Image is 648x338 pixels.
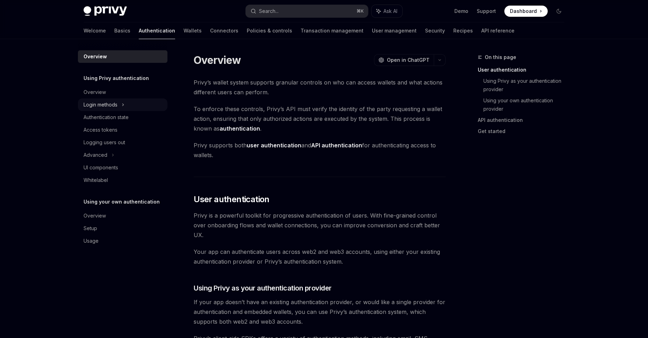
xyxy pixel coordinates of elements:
[114,22,130,39] a: Basics
[84,113,129,122] div: Authentication state
[478,64,570,75] a: User authentication
[247,142,301,149] strong: user authentication
[194,78,446,97] span: Privy’s wallet system supports granular controls on who can access wallets and what actions diffe...
[194,140,446,160] span: Privy supports both and for authenticating access to wallets.
[194,54,241,66] h1: Overview
[194,283,332,293] span: Using Privy as your authentication provider
[210,22,238,39] a: Connectors
[194,247,446,266] span: Your app can authenticate users across web2 and web3 accounts, using either your existing authent...
[478,126,570,137] a: Get started
[372,5,402,17] button: Ask AI
[84,198,160,206] h5: Using your own authentication
[485,53,516,61] span: On this page
[372,22,417,39] a: User management
[84,74,149,82] h5: Using Privy authentication
[481,22,514,39] a: API reference
[247,22,292,39] a: Policies & controls
[84,176,108,184] div: Whitelabel
[510,8,537,15] span: Dashboard
[183,22,202,39] a: Wallets
[357,8,364,14] span: ⌘ K
[553,6,564,17] button: Toggle dark mode
[246,5,368,17] button: Search...⌘K
[78,161,167,174] a: UI components
[84,22,106,39] a: Welcome
[78,136,167,149] a: Logging users out
[301,22,363,39] a: Transaction management
[477,8,496,15] a: Support
[84,6,127,16] img: dark logo
[84,212,106,220] div: Overview
[84,126,117,134] div: Access tokens
[483,75,570,95] a: Using Privy as your authentication provider
[78,210,167,222] a: Overview
[84,52,107,61] div: Overview
[84,163,118,172] div: UI components
[483,95,570,115] a: Using your own authentication provider
[194,211,446,240] span: Privy is a powerful toolkit for progressive authentication of users. With fine-grained control ov...
[84,138,125,147] div: Logging users out
[84,237,99,245] div: Usage
[219,125,260,132] strong: authentication
[78,86,167,98] a: Overview
[194,297,446,326] span: If your app doesn’t have an existing authentication provider, or would like a single provider for...
[504,6,548,17] a: Dashboard
[78,222,167,235] a: Setup
[454,8,468,15] a: Demo
[383,8,397,15] span: Ask AI
[84,101,117,109] div: Login methods
[425,22,445,39] a: Security
[84,224,97,233] div: Setup
[387,57,430,64] span: Open in ChatGPT
[78,111,167,124] a: Authentication state
[78,50,167,63] a: Overview
[453,22,473,39] a: Recipes
[259,7,279,15] div: Search...
[84,151,107,159] div: Advanced
[194,194,269,205] span: User authentication
[194,104,446,133] span: To enforce these controls, Privy’s API must verify the identity of the party requesting a wallet ...
[374,54,434,66] button: Open in ChatGPT
[84,88,106,96] div: Overview
[139,22,175,39] a: Authentication
[78,174,167,186] a: Whitelabel
[311,142,362,149] strong: API authentication
[78,124,167,136] a: Access tokens
[478,115,570,126] a: API authentication
[78,235,167,247] a: Usage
